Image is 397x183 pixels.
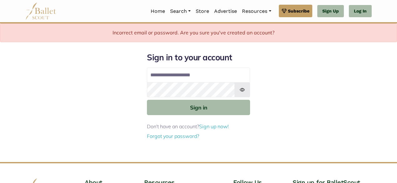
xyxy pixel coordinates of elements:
a: Store [193,5,212,18]
a: Advertise [212,5,239,18]
a: Search [168,5,193,18]
a: Forgot your password? [147,133,199,139]
button: Sign in [147,100,250,115]
a: Home [148,5,168,18]
img: gem.svg [282,8,287,14]
span: Subscribe [288,8,309,14]
a: Resources [239,5,274,18]
p: Don't have an account? [147,123,250,131]
a: Log In [349,5,372,18]
h1: Sign in to your account [147,52,250,63]
a: Subscribe [279,5,312,17]
a: Sign Up [317,5,344,18]
a: Sign up now! [199,123,229,130]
